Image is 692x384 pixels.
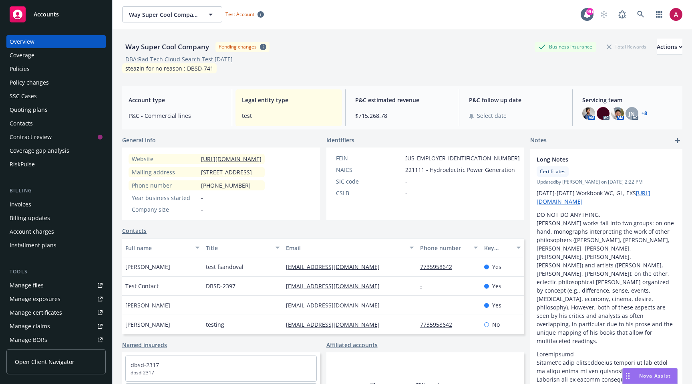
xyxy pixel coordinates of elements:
[122,42,212,52] div: Way Super Cool Company
[201,205,203,214] span: -
[586,8,593,15] div: 99+
[132,155,198,163] div: Website
[15,358,74,366] span: Open Client Navigator
[492,320,500,329] span: No
[129,96,222,104] span: Account type
[639,372,671,379] span: Nova Assist
[611,107,624,120] img: photo
[129,10,198,19] span: Way Super Cool Company
[417,238,481,257] button: Phone number
[10,279,44,292] div: Manage files
[642,111,647,116] a: +8
[286,244,404,252] div: Email
[530,136,547,146] span: Notes
[405,166,515,174] span: 221111 - Hydroelectric Power Generation
[10,293,60,305] div: Manage exposures
[10,63,30,75] div: Policies
[286,301,386,309] a: [EMAIL_ADDRESS][DOMAIN_NAME]
[132,205,198,214] div: Company size
[469,96,563,104] span: P&C follow up date
[10,35,34,48] div: Overview
[492,282,501,290] span: Yes
[6,90,106,103] a: SSC Cases
[355,111,449,120] span: $715,268.78
[492,301,501,309] span: Yes
[122,6,222,22] button: Way Super Cool Company
[622,368,678,384] button: Nova Assist
[6,268,106,276] div: Tools
[129,111,222,120] span: P&C - Commercial lines
[673,136,682,146] a: add
[201,194,203,202] span: -
[125,320,170,329] span: [PERSON_NAME]
[10,320,50,333] div: Manage claims
[336,154,402,162] div: FEIN
[614,6,630,22] a: Report a Bug
[481,238,524,257] button: Key contact
[10,76,49,89] div: Policy changes
[122,136,156,144] span: General info
[6,103,106,116] a: Quoting plans
[6,49,106,62] a: Coverage
[582,107,595,120] img: photo
[10,158,35,171] div: RiskPulse
[10,333,47,346] div: Manage BORs
[540,168,565,175] span: Certificates
[537,178,676,186] span: Updated by [PERSON_NAME] on [DATE] 2:22 PM
[131,369,312,376] span: dbsd-2317
[420,321,459,328] a: 7735958642
[6,158,106,171] a: RiskPulse
[420,301,428,309] a: -
[535,42,596,52] div: Business Insurance
[125,263,170,271] span: [PERSON_NAME]
[537,189,676,206] p: [DATE]-[DATE] Workbook WC, GL, EXS
[242,111,336,120] span: test
[6,117,106,130] a: Contacts
[225,11,254,18] span: Test Account
[6,306,106,319] a: Manage certificates
[10,90,37,103] div: SSC Cases
[326,136,354,144] span: Identifiers
[125,244,191,252] div: Full name
[6,320,106,333] a: Manage claims
[405,177,407,186] span: -
[597,107,610,120] img: photo
[132,168,198,176] div: Mailing address
[629,109,635,118] span: JN
[420,244,469,252] div: Phone number
[6,239,106,252] a: Installment plans
[10,103,48,116] div: Quoting plans
[651,6,667,22] a: Switch app
[603,42,650,52] div: Total Rewards
[10,131,52,143] div: Contract review
[286,282,386,290] a: [EMAIL_ADDRESS][DOMAIN_NAME]
[206,282,235,290] span: DBSD-2397
[10,306,62,319] div: Manage certificates
[405,189,407,197] span: -
[201,181,251,190] span: [PHONE_NUMBER]
[420,263,459,271] a: 7735958642
[10,117,33,130] div: Contacts
[10,225,54,238] div: Account charges
[6,279,106,292] a: Manage files
[657,39,682,55] div: Actions
[670,8,682,21] img: photo
[6,225,106,238] a: Account charges
[34,11,59,18] span: Accounts
[6,198,106,211] a: Invoices
[122,63,217,73] div: steazin for no reason : DBSD-741
[206,244,271,252] div: Title
[131,361,159,369] a: dbsd-2317
[6,187,106,195] div: Billing
[633,6,649,22] a: Search
[355,96,449,104] span: P&C estimated revenue
[206,301,208,309] span: -
[326,341,378,349] a: Affiliated accounts
[6,131,106,143] a: Contract review
[492,263,501,271] span: Yes
[596,6,612,22] a: Start snowing
[122,238,203,257] button: Full name
[623,368,633,384] div: Drag to move
[286,321,386,328] a: [EMAIL_ADDRESS][DOMAIN_NAME]
[484,244,512,252] div: Key contact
